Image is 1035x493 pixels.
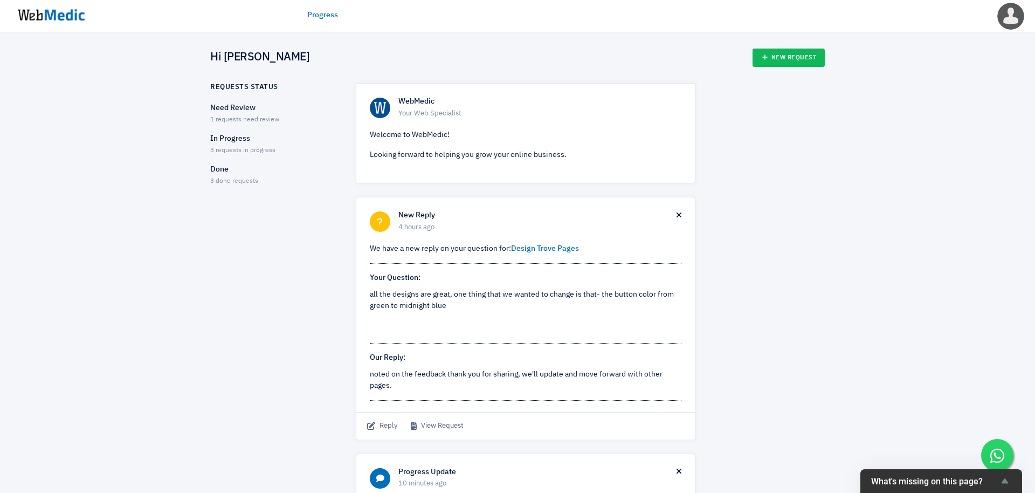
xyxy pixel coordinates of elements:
[210,147,275,154] span: 3 requests in progress
[398,468,677,477] h6: Progress Update
[210,133,337,145] p: In Progress
[367,421,397,432] span: Reply
[370,243,681,255] p: We have a new reply on your question for:
[411,421,464,432] a: View Request
[210,117,279,123] span: 1 requests need review
[210,83,278,92] h6: Requests Status
[210,51,309,65] h4: Hi [PERSON_NAME]
[210,102,337,114] p: Need Review
[398,211,677,221] h6: New Reply
[753,49,825,67] a: New Request
[871,476,998,487] span: What's missing on this page?
[210,178,258,184] span: 3 done requests
[210,164,337,175] p: Done
[398,97,681,107] h6: WebMedic
[398,222,677,233] span: 4 hours ago
[370,129,681,141] p: Welcome to WebMedic!
[871,475,1011,488] button: Show survey - What's missing on this page?
[398,108,681,119] span: Your Web Specialist
[370,352,681,364] p: Our Reply:
[511,245,579,252] a: Design Trove Pages
[370,272,681,284] p: Your Question:
[370,149,681,161] p: Looking forward to helping you grow your online business.
[370,369,681,392] div: noted on the feedback thank you for sharing, we'll update and move forward with other pages.
[307,10,338,21] a: Progress
[398,478,677,489] span: 10 minutes ago
[370,289,681,334] div: all the designs are great, one thing that we wanted to change is that- the button color from gree...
